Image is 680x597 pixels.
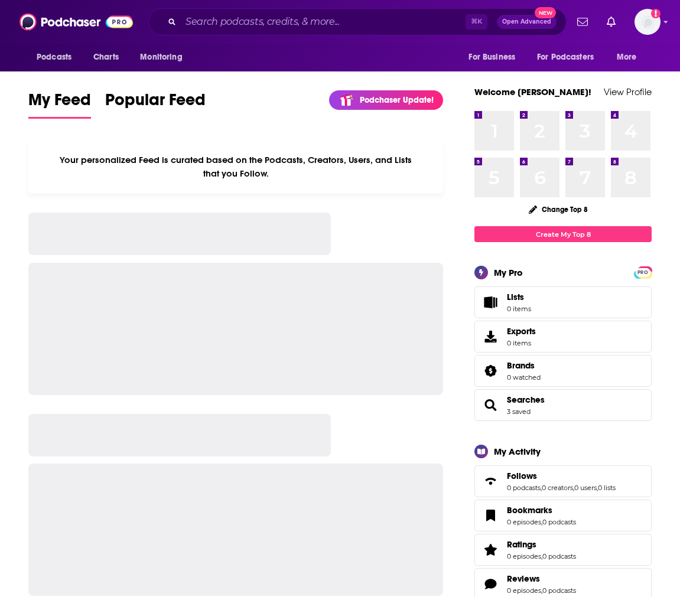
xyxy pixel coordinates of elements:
[542,518,576,526] a: 0 podcasts
[507,505,552,516] span: Bookmarks
[635,9,661,35] button: Show profile menu
[507,552,541,560] a: 0 episodes
[37,49,71,66] span: Podcasts
[86,46,126,68] a: Charts
[572,12,593,32] a: Show notifications dropdown
[479,576,502,592] a: Reviews
[474,226,652,242] a: Create My Top 8
[181,12,466,31] input: Search podcasts, credits, & more...
[507,373,541,381] a: 0 watched
[507,394,545,405] a: Searches
[507,326,536,337] span: Exports
[474,321,652,353] a: Exports
[479,397,502,413] a: Searches
[479,507,502,524] a: Bookmarks
[636,268,650,277] span: PRO
[537,49,594,66] span: For Podcasters
[474,465,652,497] span: Follows
[507,407,531,416] a: 3 saved
[105,90,206,119] a: Popular Feed
[479,541,502,558] a: Ratings
[502,19,551,25] span: Open Advanced
[28,140,443,194] div: Your personalized Feed is curated based on the Podcasts, Creators, Users, and Lists that you Follow.
[507,292,524,302] span: Lists
[479,328,502,345] span: Exports
[28,46,87,68] button: open menu
[468,49,515,66] span: For Business
[602,12,620,32] a: Show notifications dropdown
[474,534,652,566] span: Ratings
[604,86,652,97] a: View Profile
[542,552,576,560] a: 0 podcasts
[507,339,536,347] span: 0 items
[529,46,611,68] button: open menu
[507,471,537,481] span: Follows
[542,586,576,595] a: 0 podcasts
[494,446,541,457] div: My Activity
[507,573,576,584] a: Reviews
[19,11,133,33] img: Podchaser - Follow, Share and Rate Podcasts
[635,9,661,35] img: User Profile
[507,573,540,584] span: Reviews
[474,355,652,387] span: Brands
[541,552,542,560] span: ,
[507,484,541,492] a: 0 podcasts
[507,292,531,302] span: Lists
[609,46,652,68] button: open menu
[28,90,91,119] a: My Feed
[466,14,487,30] span: ⌘ K
[573,484,574,492] span: ,
[507,539,536,550] span: Ratings
[360,95,434,105] p: Podchaser Update!
[148,8,567,35] div: Search podcasts, credits, & more...
[105,90,206,117] span: Popular Feed
[636,267,650,276] a: PRO
[507,518,541,526] a: 0 episodes
[494,267,523,278] div: My Pro
[140,49,182,66] span: Monitoring
[507,586,541,595] a: 0 episodes
[474,86,591,97] a: Welcome [PERSON_NAME]!
[93,49,119,66] span: Charts
[541,484,542,492] span: ,
[507,471,616,481] a: Follows
[460,46,530,68] button: open menu
[132,46,197,68] button: open menu
[598,484,616,492] a: 0 lists
[542,484,573,492] a: 0 creators
[474,286,652,318] a: Lists
[474,389,652,421] span: Searches
[597,484,598,492] span: ,
[541,518,542,526] span: ,
[507,305,531,313] span: 0 items
[574,484,597,492] a: 0 users
[522,202,595,217] button: Change Top 8
[651,9,661,18] svg: Add a profile image
[479,473,502,490] a: Follows
[479,294,502,311] span: Lists
[535,7,556,18] span: New
[497,15,557,29] button: Open AdvancedNew
[507,360,541,371] a: Brands
[541,586,542,595] span: ,
[507,505,576,516] a: Bookmarks
[507,539,576,550] a: Ratings
[635,9,661,35] span: Logged in as sashagoldin
[28,90,91,117] span: My Feed
[474,500,652,531] span: Bookmarks
[479,363,502,379] a: Brands
[617,49,637,66] span: More
[507,360,535,371] span: Brands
